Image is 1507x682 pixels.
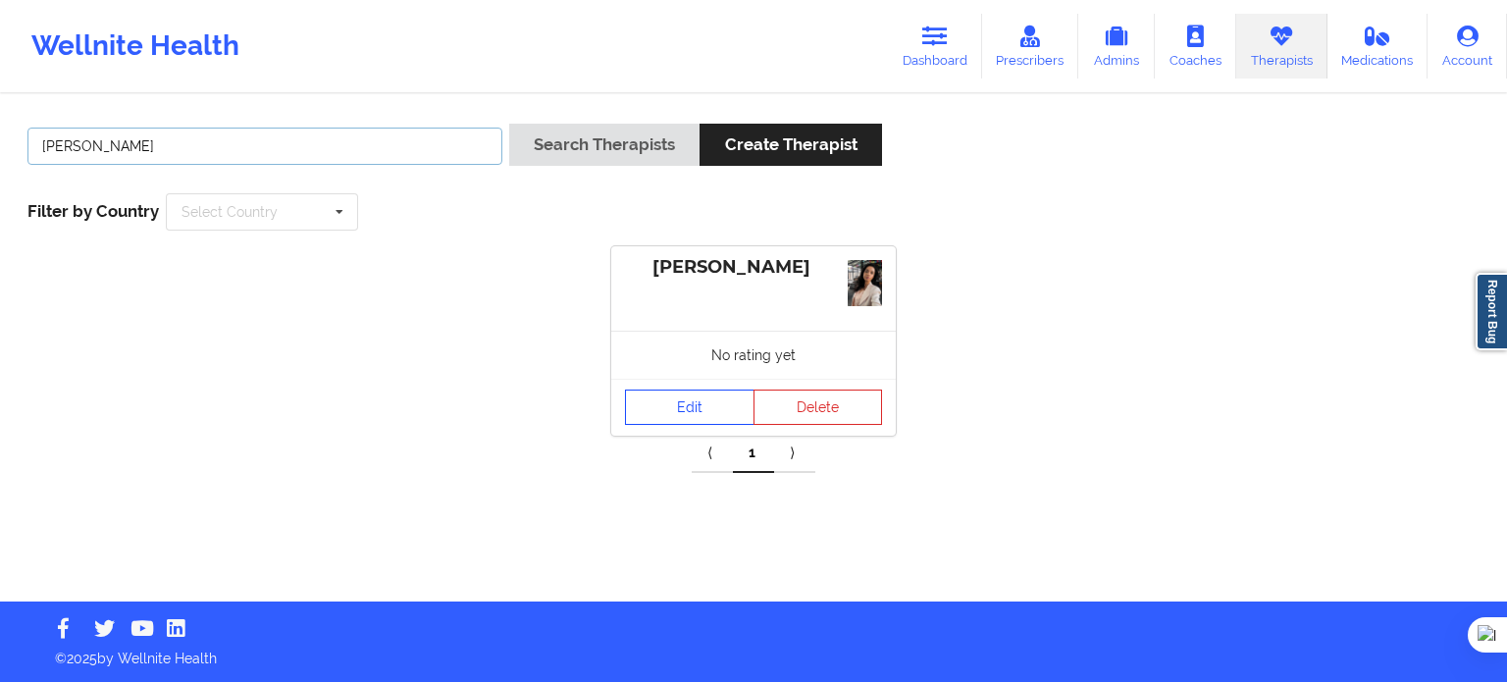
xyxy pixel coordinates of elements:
[1155,14,1236,79] a: Coaches
[611,331,896,379] div: No rating yet
[753,390,883,425] button: Delete
[692,434,815,473] div: Pagination Navigation
[1428,14,1507,79] a: Account
[982,14,1079,79] a: Prescribers
[509,124,700,166] button: Search Therapists
[888,14,982,79] a: Dashboard
[625,390,754,425] a: Edit
[700,124,881,166] button: Create Therapist
[1327,14,1429,79] a: Medications
[848,260,882,306] img: 31325670-b222-45fa-bd30-e5f5648844f8_Facetune_31-03-2025-08-37-33.jpeg
[692,434,733,473] a: Previous item
[1476,273,1507,350] a: Report Bug
[733,434,774,473] a: 1
[774,434,815,473] a: Next item
[27,128,502,165] input: Search Keywords
[182,205,278,219] div: Select Country
[41,635,1466,668] p: © 2025 by Wellnite Health
[625,256,882,279] div: [PERSON_NAME]
[1236,14,1327,79] a: Therapists
[27,201,159,221] span: Filter by Country
[1078,14,1155,79] a: Admins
